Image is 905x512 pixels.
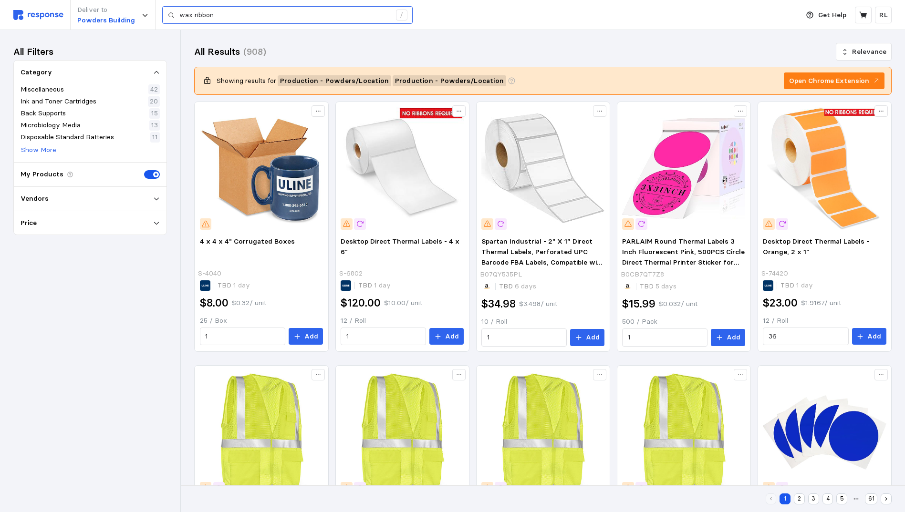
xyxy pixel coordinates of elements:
[150,96,158,107] p: 20
[21,120,81,131] p: Microbiology Media
[481,237,604,287] span: Spartan Industrial - 2" X 1” Direct Thermal Labels, Perforated UPC Barcode FBA Labels, Compatible...
[280,76,389,86] span: Production - Powders / Location
[481,317,604,327] p: 10 / Roll
[341,371,464,494] img: S-21682G-S_US
[200,371,323,494] img: S-21682G-L_US
[13,10,63,20] img: svg%3e
[358,280,391,291] p: TBD
[21,218,37,228] p: Price
[763,371,886,494] img: 61AnPY0AOEL._AC_SX679_.jpg
[21,67,52,78] p: Category
[570,329,604,346] button: Add
[372,281,391,289] span: 1 day
[341,237,459,256] span: Desktop Direct Thermal Labels - 4 x 6"
[21,84,64,95] p: Miscellaneous
[711,329,745,346] button: Add
[586,332,600,343] p: Add
[480,269,522,280] p: B07QY535PL
[77,5,135,15] p: Deliver to
[217,76,276,86] p: Showing results for
[152,132,158,143] p: 11
[339,268,363,279] p: S-6802
[179,7,391,24] input: Search for a product name or SKU
[218,280,250,291] p: TBD
[481,297,516,311] h2: $34.98
[205,328,280,345] input: Qty
[487,329,562,346] input: Qty
[640,281,676,292] p: TBD
[346,328,421,345] input: Qty
[200,316,323,326] p: 25 / Box
[21,145,56,155] p: Show More
[151,120,158,131] p: 13
[852,328,886,345] button: Add
[304,331,318,342] p: Add
[763,107,886,230] img: S-7442O_txt_USEng
[836,493,847,504] button: 5
[341,107,464,230] img: S-6802_txt_USEng
[622,371,745,494] img: S-21682G-4X_US
[341,316,464,326] p: 12 / Roll
[822,493,833,504] button: 4
[519,299,557,309] p: $3.498 / unit
[499,281,536,292] p: TBD
[384,298,422,308] p: $10.00 / unit
[879,10,888,20] p: RL
[395,76,504,86] span: Production - Powders / Location
[659,299,697,309] p: $0.032 / unit
[801,6,852,24] button: Get Help
[341,296,381,310] h2: $120.00
[21,194,49,204] p: Vendors
[761,268,788,279] p: S-7442O
[780,280,813,291] p: TBD
[429,328,464,345] button: Add
[763,237,869,256] span: Desktop Direct Thermal Labels - Orange, 2 x 1"
[780,493,791,504] button: 1
[232,298,266,308] p: $0.32 / unit
[763,296,798,310] h2: $23.00
[481,371,604,494] img: S-21682G-2X_US
[654,282,676,290] span: 5 days
[727,332,740,343] p: Add
[231,281,250,289] span: 1 day
[21,108,66,119] p: Back Supports
[875,7,892,23] button: RL
[21,144,57,156] button: Show More
[194,45,240,58] h3: All Results
[769,328,843,345] input: Qty
[396,10,407,21] div: /
[808,493,819,504] button: 3
[21,169,63,180] p: My Products
[21,132,114,143] p: Disposable Standard Batteries
[784,72,884,90] button: Open Chrome Extension
[481,107,604,230] img: 716994PiK6L.__AC_SX300_SY300_QL70_ML2_.jpg
[621,269,664,280] p: B0CB7QT7Z8
[852,47,886,57] p: Relevance
[836,43,892,61] button: Relevance
[867,331,881,342] p: Add
[151,108,158,119] p: 15
[622,107,745,230] img: 71aqe-VBPxL._AC_SX466_.jpg
[622,317,745,327] p: 500 / Pack
[622,237,745,297] span: PARLAIM Round Thermal Labels 3 Inch Fluorescent Pink, 500PCS Circle Direct Thermal Printer Sticke...
[77,15,135,26] p: Powders Building
[200,296,229,310] h2: $8.00
[150,84,158,95] p: 42
[628,329,702,346] input: Qty
[622,297,655,311] h2: $15.99
[794,493,805,504] button: 2
[818,10,846,20] p: Get Help
[763,316,886,326] p: 12 / Roll
[865,493,877,504] button: 61
[289,328,323,345] button: Add
[789,76,869,86] p: Open Chrome Extension
[801,298,841,308] p: $1.9167 / unit
[513,282,536,290] span: 6 days
[200,107,323,230] img: S-4040
[794,281,813,289] span: 1 day
[445,331,459,342] p: Add
[13,45,53,58] h3: All Filters
[243,45,266,58] h3: (908)
[200,237,295,246] span: 4 x 4 x 4" Corrugated Boxes
[198,268,221,279] p: S-4040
